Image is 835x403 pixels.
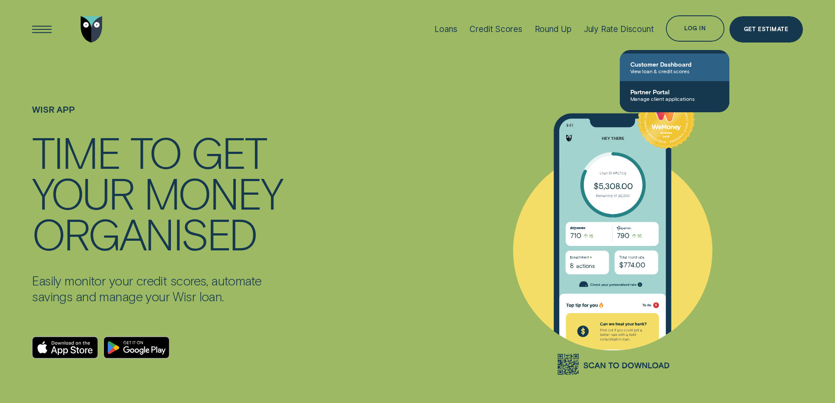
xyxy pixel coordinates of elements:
[729,16,803,43] a: Get Estimate
[630,88,719,96] span: Partner Portal
[535,24,572,34] div: Round Up
[29,16,55,43] button: Open Menu
[32,172,133,213] div: YOUR
[32,104,285,131] h1: WISR APP
[469,24,522,34] div: Credit Scores
[144,172,282,213] div: MONEY
[32,213,256,253] div: ORGANISED
[584,24,654,34] div: July Rate Discount
[32,336,98,359] a: Download on the App Store
[434,24,457,34] div: Loans
[620,53,729,81] a: Customer DashboardView loan & credit scores
[630,96,719,102] span: Manage client applications
[130,131,181,172] div: TO
[81,16,103,43] img: Wisr
[103,336,170,359] a: Android App on Google Play
[32,273,285,304] p: Easily monitor your credit scores, automate savings and manage your Wisr loan.
[191,131,266,172] div: GET
[32,131,120,172] div: TIME
[32,131,285,253] h4: TIME TO GET YOUR MONEY ORGANISED
[630,61,719,68] span: Customer Dashboard
[630,68,719,74] span: View loan & credit scores
[666,15,724,42] button: Log in
[620,81,729,109] a: Partner PortalManage client applications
